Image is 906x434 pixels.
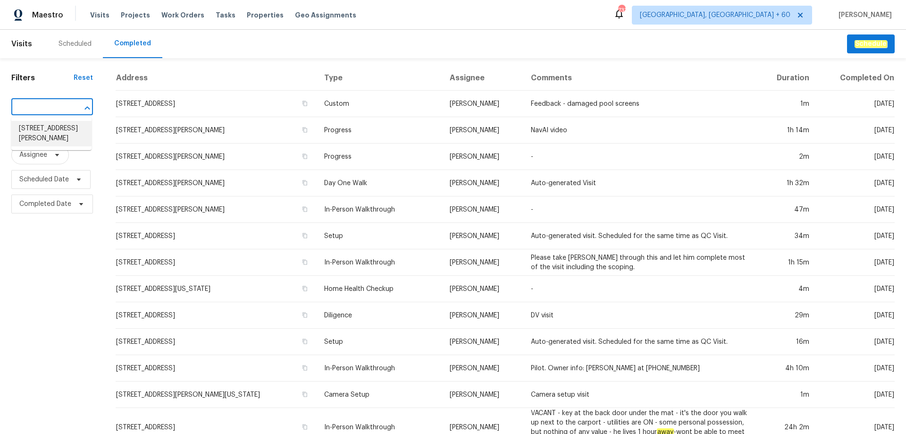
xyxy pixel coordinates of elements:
[817,196,895,223] td: [DATE]
[317,91,442,117] td: Custom
[757,382,817,408] td: 1m
[11,34,32,54] span: Visits
[817,144,895,170] td: [DATE]
[317,276,442,302] td: Home Health Checkup
[301,126,309,134] button: Copy Address
[757,66,817,91] th: Duration
[523,249,757,276] td: Please take [PERSON_NAME] through this and let him complete most of the visit including the scoping.
[442,382,523,408] td: [PERSON_NAME]
[317,329,442,355] td: Setup
[301,364,309,372] button: Copy Address
[523,66,757,91] th: Comments
[317,302,442,329] td: Diligence
[817,276,895,302] td: [DATE]
[757,355,817,382] td: 4h 10m
[317,117,442,144] td: Progress
[442,329,523,355] td: [PERSON_NAME]
[442,170,523,196] td: [PERSON_NAME]
[817,91,895,117] td: [DATE]
[442,276,523,302] td: [PERSON_NAME]
[116,355,317,382] td: [STREET_ADDRESS]
[442,144,523,170] td: [PERSON_NAME]
[301,179,309,187] button: Copy Address
[11,101,67,115] input: Search for an address...
[295,10,356,20] span: Geo Assignments
[442,91,523,117] td: [PERSON_NAME]
[757,144,817,170] td: 2m
[835,10,892,20] span: [PERSON_NAME]
[523,144,757,170] td: -
[301,205,309,213] button: Copy Address
[817,117,895,144] td: [DATE]
[116,302,317,329] td: [STREET_ADDRESS]
[817,382,895,408] td: [DATE]
[618,6,625,15] div: 733
[317,144,442,170] td: Progress
[19,175,69,184] span: Scheduled Date
[121,10,150,20] span: Projects
[81,102,94,115] button: Close
[523,196,757,223] td: -
[11,73,74,83] h1: Filters
[523,276,757,302] td: -
[301,231,309,240] button: Copy Address
[59,39,92,49] div: Scheduled
[442,66,523,91] th: Assignee
[116,144,317,170] td: [STREET_ADDRESS][PERSON_NAME]
[116,382,317,408] td: [STREET_ADDRESS][PERSON_NAME][US_STATE]
[116,329,317,355] td: [STREET_ADDRESS]
[90,10,109,20] span: Visits
[817,249,895,276] td: [DATE]
[523,329,757,355] td: Auto-generated visit. Scheduled for the same time as QC Visit.
[74,73,93,83] div: Reset
[442,117,523,144] td: [PERSON_NAME]
[19,199,71,209] span: Completed Date
[301,423,309,431] button: Copy Address
[317,382,442,408] td: Camera Setup
[442,196,523,223] td: [PERSON_NAME]
[442,355,523,382] td: [PERSON_NAME]
[116,117,317,144] td: [STREET_ADDRESS][PERSON_NAME]
[116,170,317,196] td: [STREET_ADDRESS][PERSON_NAME]
[11,121,92,146] li: [STREET_ADDRESS][PERSON_NAME]
[757,117,817,144] td: 1h 14m
[19,150,47,160] span: Assignee
[116,66,317,91] th: Address
[523,355,757,382] td: Pilot. Owner info: [PERSON_NAME] at [PHONE_NUMBER]
[817,170,895,196] td: [DATE]
[301,258,309,266] button: Copy Address
[757,196,817,223] td: 47m
[640,10,790,20] span: [GEOGRAPHIC_DATA], [GEOGRAPHIC_DATA] + 60
[442,223,523,249] td: [PERSON_NAME]
[161,10,204,20] span: Work Orders
[757,276,817,302] td: 4m
[757,223,817,249] td: 34m
[317,223,442,249] td: Setup
[317,355,442,382] td: In-Person Walkthrough
[317,170,442,196] td: Day One Walk
[301,311,309,319] button: Copy Address
[116,276,317,302] td: [STREET_ADDRESS][US_STATE]
[116,91,317,117] td: [STREET_ADDRESS]
[442,249,523,276] td: [PERSON_NAME]
[442,302,523,329] td: [PERSON_NAME]
[301,337,309,346] button: Copy Address
[247,10,284,20] span: Properties
[301,99,309,108] button: Copy Address
[817,223,895,249] td: [DATE]
[317,249,442,276] td: In-Person Walkthrough
[523,91,757,117] td: Feedback - damaged pool screens
[817,355,895,382] td: [DATE]
[817,329,895,355] td: [DATE]
[757,249,817,276] td: 1h 15m
[757,91,817,117] td: 1m
[301,152,309,161] button: Copy Address
[757,329,817,355] td: 16m
[116,196,317,223] td: [STREET_ADDRESS][PERSON_NAME]
[855,40,887,48] em: Schedule
[817,66,895,91] th: Completed On
[317,66,442,91] th: Type
[523,382,757,408] td: Camera setup visit
[523,302,757,329] td: DV visit
[301,284,309,293] button: Copy Address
